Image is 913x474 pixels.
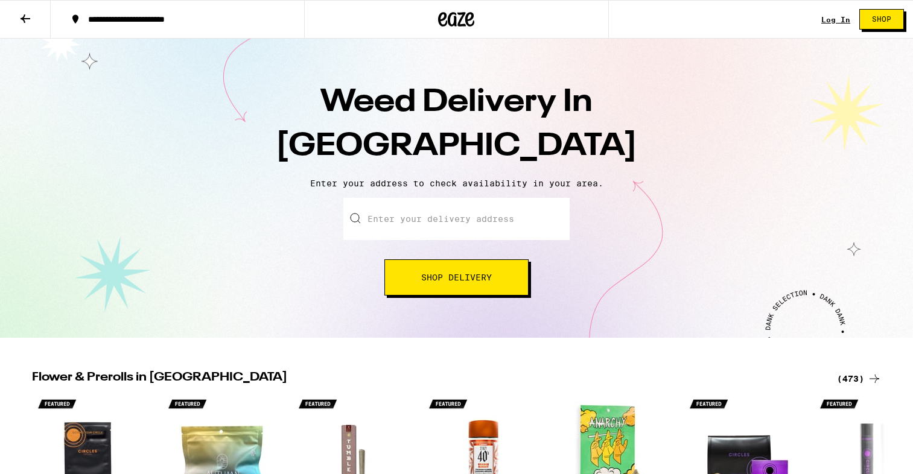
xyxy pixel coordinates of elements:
[837,371,882,386] a: (473)
[12,179,901,188] p: Enter your address to check availability in your area.
[859,9,904,30] button: Shop
[246,81,668,169] h1: Weed Delivery In
[384,259,529,295] button: Shop Delivery
[872,16,891,23] span: Shop
[421,273,492,282] span: Shop Delivery
[276,131,637,162] span: [GEOGRAPHIC_DATA]
[343,198,570,240] input: Enter your delivery address
[32,371,822,386] h2: Flower & Prerolls in [GEOGRAPHIC_DATA]
[821,16,850,24] a: Log In
[850,9,913,30] a: Shop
